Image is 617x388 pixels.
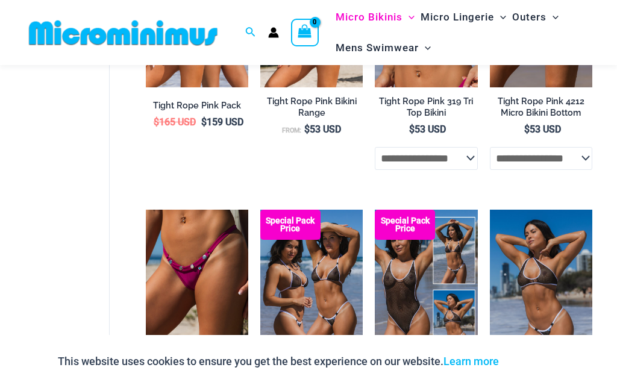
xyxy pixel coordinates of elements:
bdi: 53 USD [304,124,341,135]
span: Menu Toggle [402,2,415,33]
bdi: 53 USD [524,124,561,135]
span: From: [282,127,301,134]
h2: Tight Rope Pink 319 Tri Top Bikini [375,96,477,118]
a: Tight Rope Pink Pack [146,100,248,116]
img: Tradewinds Ink and Ivory 384 Halter 453 Micro 02 [490,210,592,364]
span: Menu Toggle [494,2,506,33]
span: $ [524,124,530,135]
span: Menu Toggle [547,2,559,33]
span: $ [409,124,415,135]
a: OutersMenu ToggleMenu Toggle [509,2,562,33]
h2: Tight Rope Pink Pack [146,100,248,111]
a: Micro BikinisMenu ToggleMenu Toggle [333,2,418,33]
h2: Tight Rope Pink Bikini Range [260,96,363,118]
span: $ [304,124,310,135]
a: View Shopping Cart, empty [291,19,319,46]
a: Learn more [443,355,499,368]
img: MM SHOP LOGO FLAT [24,19,222,46]
img: Tight Rope Pink 4228 Thong 01 [146,210,248,364]
a: Top Bum Pack Top Bum Pack bTop Bum Pack b [260,210,363,364]
b: Special Pack Price [375,217,435,233]
bdi: 165 USD [154,116,196,128]
a: Mens SwimwearMenu ToggleMenu Toggle [333,33,434,63]
a: Account icon link [268,27,279,38]
button: Accept [508,347,559,376]
span: Outers [512,2,547,33]
a: Tight Rope Pink Bikini Range [260,96,363,123]
a: Tight Rope Pink 4228 Thong 01Tight Rope Pink 4228 Thong 02Tight Rope Pink 4228 Thong 02 [146,210,248,364]
bdi: 53 USD [409,124,446,135]
bdi: 159 USD [201,116,243,128]
a: Tight Rope Pink 4212 Micro Bikini Bottom [490,96,592,123]
a: Tradewinds Ink and Ivory 384 Halter 453 Micro 02Tradewinds Ink and Ivory 384 Halter 453 Micro 01T... [490,210,592,364]
a: Tight Rope Pink 319 Tri Top Bikini [375,96,477,123]
span: Micro Bikinis [336,2,402,33]
a: Search icon link [245,25,256,40]
span: $ [201,116,207,128]
a: Collection Pack Collection Pack b (1)Collection Pack b (1) [375,210,477,364]
span: Menu Toggle [419,33,431,63]
span: Mens Swimwear [336,33,419,63]
span: $ [154,116,159,128]
b: Special Pack Price [260,217,321,233]
h2: Tight Rope Pink 4212 Micro Bikini Bottom [490,96,592,118]
p: This website uses cookies to ensure you get the best experience on our website. [58,352,499,371]
a: Micro LingerieMenu ToggleMenu Toggle [418,2,509,33]
img: Top Bum Pack [260,210,363,364]
span: Micro Lingerie [421,2,494,33]
img: Collection Pack [375,210,477,364]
